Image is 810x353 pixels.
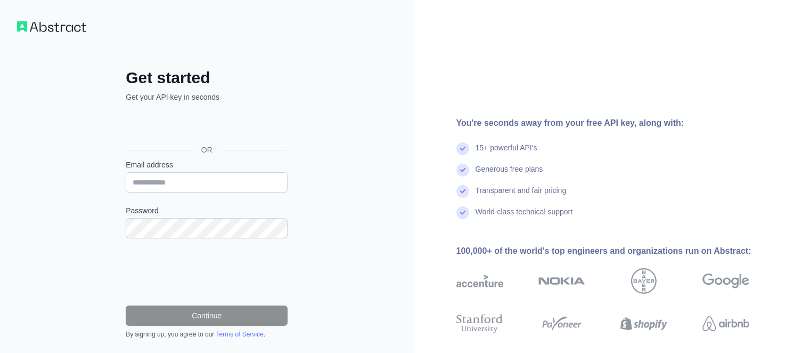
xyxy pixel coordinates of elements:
[702,312,749,335] img: airbnb
[126,306,288,326] button: Continue
[456,142,469,155] img: check mark
[456,164,469,176] img: check mark
[476,206,573,228] div: World-class technical support
[456,312,503,335] img: stanford university
[620,312,667,335] img: shopify
[476,164,543,185] div: Generous free plans
[456,206,469,219] img: check mark
[126,92,288,102] p: Get your API key in seconds
[126,159,288,170] label: Email address
[126,251,288,293] iframe: reCAPTCHA
[216,331,263,338] a: Terms of Service
[476,185,567,206] div: Transparent and fair pricing
[456,245,783,258] div: 100,000+ of the world's top engineers and organizations run on Abstract:
[538,312,585,335] img: payoneer
[456,185,469,198] img: check mark
[538,268,585,294] img: nokia
[631,268,657,294] img: bayer
[17,21,86,32] img: Workflow
[193,145,221,155] span: OR
[126,205,288,216] label: Password
[120,114,291,138] iframe: Sign in with Google Button
[126,68,288,87] h2: Get started
[456,268,503,294] img: accenture
[456,117,783,130] div: You're seconds away from your free API key, along with:
[126,330,288,339] div: By signing up, you agree to our .
[702,268,749,294] img: google
[476,142,537,164] div: 15+ powerful API's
